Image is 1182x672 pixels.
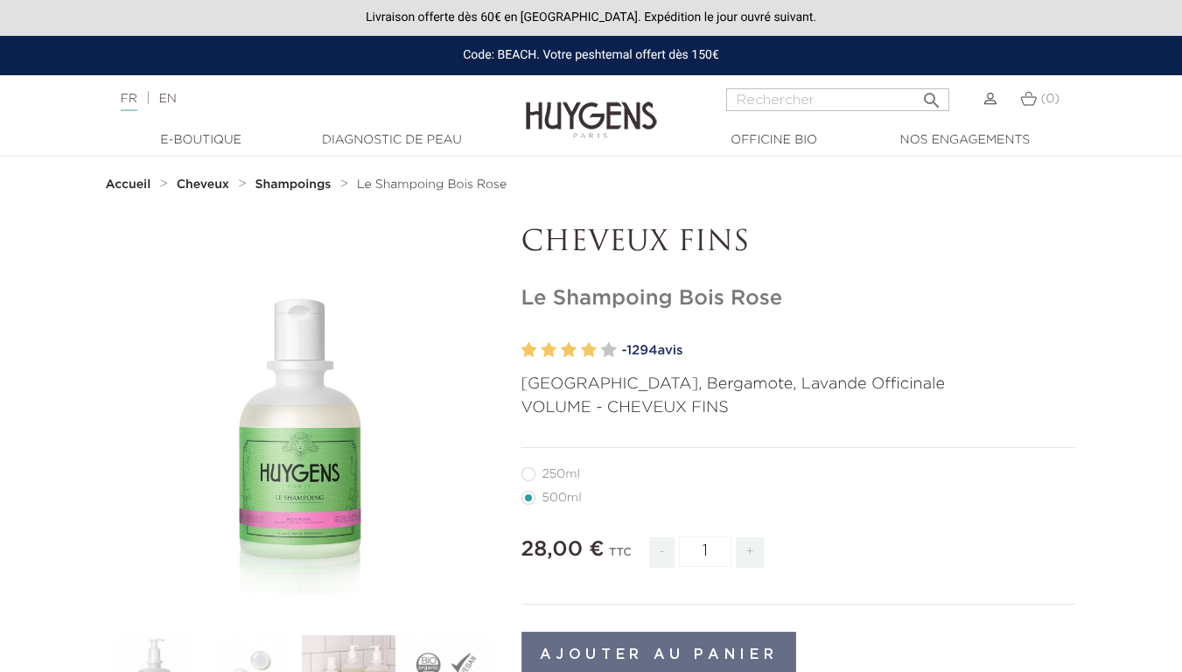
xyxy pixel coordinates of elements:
[521,539,605,560] span: 28,00 €
[114,131,289,150] a: E-Boutique
[177,178,234,192] a: Cheveux
[601,338,617,363] label: 5
[736,537,764,568] span: +
[581,338,597,363] label: 4
[255,178,336,192] a: Shampoings
[521,286,1077,311] h1: Le Shampoing Bois Rose
[726,88,949,111] input: Rechercher
[679,536,731,567] input: Quantité
[304,131,479,150] a: Diagnostic de peau
[521,467,601,481] label: 250ml
[255,178,332,191] strong: Shampoings
[649,537,674,568] span: -
[121,93,137,111] a: FR
[521,491,603,505] label: 500ml
[921,85,942,106] i: 
[1040,93,1060,105] span: (0)
[526,73,657,141] img: Huygens
[916,83,948,107] button: 
[106,178,151,191] strong: Accueil
[177,178,229,191] strong: Cheveux
[357,178,507,191] span: Le Shampoing Bois Rose
[112,88,479,109] div: |
[541,338,556,363] label: 2
[158,93,176,105] a: EN
[878,131,1053,150] a: Nos engagements
[106,178,155,192] a: Accueil
[687,131,862,150] a: Officine Bio
[561,338,577,363] label: 3
[626,344,657,357] span: 1294
[521,338,537,363] label: 1
[521,396,1077,420] p: VOLUME - CHEVEUX FINS
[609,534,632,581] div: TTC
[521,227,1077,260] p: CHEVEUX FINS
[521,373,1077,396] p: [GEOGRAPHIC_DATA], Bergamote, Lavande Officinale
[357,178,507,192] a: Le Shampoing Bois Rose
[622,338,1077,364] a: -1294avis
